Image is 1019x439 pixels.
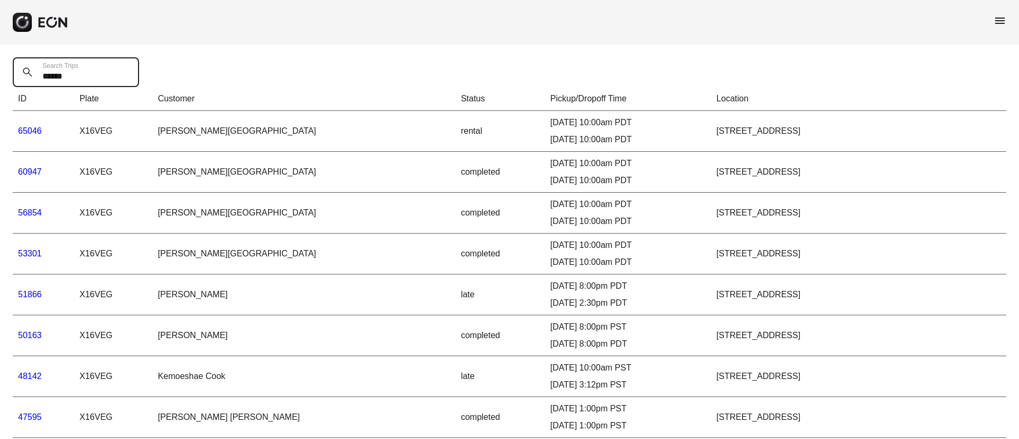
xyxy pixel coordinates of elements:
div: [DATE] 10:00am PDT [550,174,706,187]
td: [PERSON_NAME][GEOGRAPHIC_DATA] [152,234,455,274]
td: [STREET_ADDRESS] [711,356,1006,397]
div: [DATE] 8:00pm PST [550,321,706,333]
td: [STREET_ADDRESS] [711,152,1006,193]
td: [PERSON_NAME] [152,274,455,315]
td: [PERSON_NAME][GEOGRAPHIC_DATA] [152,193,455,234]
div: [DATE] 2:30pm PDT [550,297,706,309]
a: 60947 [18,167,42,176]
td: [STREET_ADDRESS] [711,193,1006,234]
td: [PERSON_NAME] [PERSON_NAME] [152,397,455,438]
div: [DATE] 8:00pm PDT [550,338,706,350]
div: [DATE] 10:00am PDT [550,198,706,211]
td: completed [455,397,545,438]
td: Kemoeshae Cook [152,356,455,397]
td: X16VEG [74,315,153,356]
span: menu [994,14,1006,27]
a: 65046 [18,126,42,135]
td: [STREET_ADDRESS] [711,274,1006,315]
a: 50163 [18,331,42,340]
div: [DATE] 10:00am PDT [550,157,706,170]
td: [STREET_ADDRESS] [711,315,1006,356]
div: [DATE] 1:00pm PST [550,419,706,432]
td: X16VEG [74,234,153,274]
td: [STREET_ADDRESS] [711,397,1006,438]
td: completed [455,234,545,274]
div: [DATE] 8:00pm PDT [550,280,706,292]
td: [PERSON_NAME][GEOGRAPHIC_DATA] [152,152,455,193]
td: late [455,356,545,397]
th: Plate [74,87,153,111]
a: 56854 [18,208,42,217]
td: X16VEG [74,356,153,397]
th: Location [711,87,1006,111]
div: [DATE] 10:00am PDT [550,116,706,129]
td: rental [455,111,545,152]
td: [STREET_ADDRESS] [711,234,1006,274]
td: X16VEG [74,274,153,315]
div: [DATE] 1:00pm PST [550,402,706,415]
div: [DATE] 10:00am PDT [550,239,706,252]
td: completed [455,193,545,234]
a: 53301 [18,249,42,258]
div: [DATE] 10:00am PST [550,361,706,374]
td: X16VEG [74,193,153,234]
td: X16VEG [74,397,153,438]
label: Search Trips [42,62,78,70]
a: 48142 [18,372,42,381]
td: [PERSON_NAME] [152,315,455,356]
div: [DATE] 10:00am PDT [550,215,706,228]
th: Pickup/Dropoff Time [545,87,711,111]
div: [DATE] 10:00am PDT [550,133,706,146]
div: [DATE] 3:12pm PST [550,378,706,391]
td: [PERSON_NAME][GEOGRAPHIC_DATA] [152,111,455,152]
th: ID [13,87,74,111]
td: X16VEG [74,111,153,152]
div: [DATE] 10:00am PDT [550,256,706,269]
th: Status [455,87,545,111]
a: 51866 [18,290,42,299]
td: X16VEG [74,152,153,193]
td: late [455,274,545,315]
th: Customer [152,87,455,111]
td: [STREET_ADDRESS] [711,111,1006,152]
td: completed [455,152,545,193]
a: 47595 [18,412,42,421]
td: completed [455,315,545,356]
